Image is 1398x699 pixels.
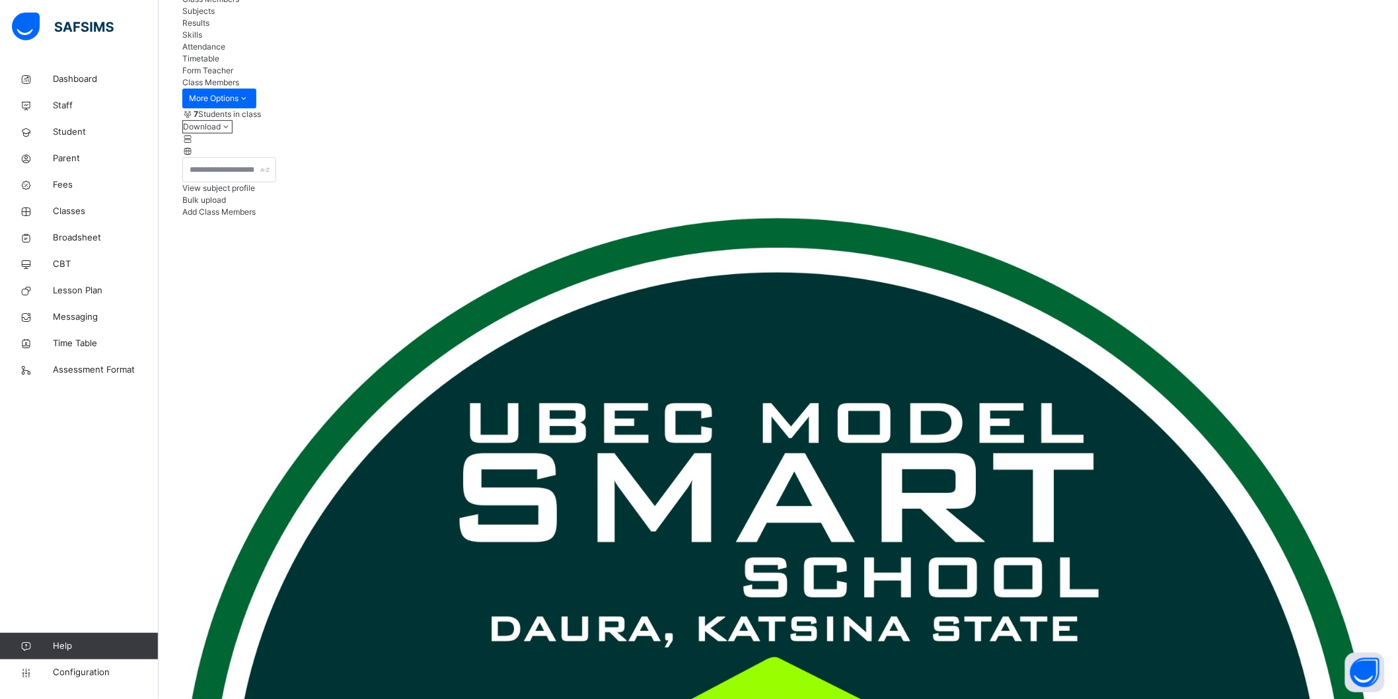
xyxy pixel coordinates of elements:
span: More Options [189,92,250,104]
span: Broadsheet [53,231,159,244]
img: safsims [12,13,114,40]
span: Add Class Members [182,207,256,217]
span: Parent [53,152,159,165]
span: Bulk upload [182,195,226,205]
b: 7 [194,109,198,119]
span: Help [53,640,158,653]
span: Student [53,126,159,139]
span: Configuration [53,666,158,679]
span: Skills [182,30,202,40]
span: Form Teacher [182,65,233,75]
span: Staff [53,99,159,112]
span: Results [182,18,209,28]
span: Subjects [182,6,215,16]
span: Students in class [194,108,261,120]
span: View subject profile [182,183,255,193]
span: Dashboard [53,73,159,86]
span: CBT [53,258,159,271]
span: Classes [53,205,159,218]
span: Timetable [182,54,219,63]
span: Messaging [53,311,159,324]
button: Open asap [1345,653,1385,692]
span: Download [183,122,221,131]
span: Attendance [182,42,225,52]
span: Lesson Plan [53,284,159,297]
span: Time Table [53,337,159,350]
span: Class Members [182,77,239,87]
span: Fees [53,178,159,192]
span: Assessment Format [53,363,159,377]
